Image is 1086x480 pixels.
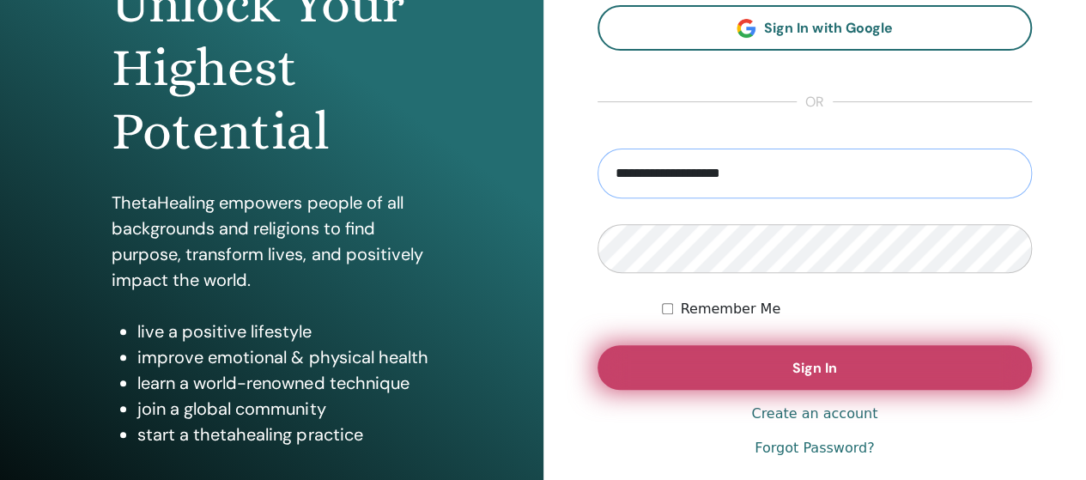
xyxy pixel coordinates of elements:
div: Keep me authenticated indefinitely or until I manually logout [662,299,1032,319]
label: Remember Me [680,299,780,319]
span: Sign In [792,359,837,377]
span: Sign In with Google [764,19,892,37]
li: start a thetahealing practice [137,422,431,447]
a: Forgot Password? [755,438,874,459]
li: improve emotional & physical health [137,344,431,370]
button: Sign In [598,345,1033,390]
p: ThetaHealing empowers people of all backgrounds and religions to find purpose, transform lives, a... [112,190,431,293]
li: live a positive lifestyle [137,319,431,344]
li: join a global community [137,396,431,422]
span: or [797,92,833,112]
li: learn a world-renowned technique [137,370,431,396]
a: Create an account [751,404,877,424]
a: Sign In with Google [598,5,1033,51]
